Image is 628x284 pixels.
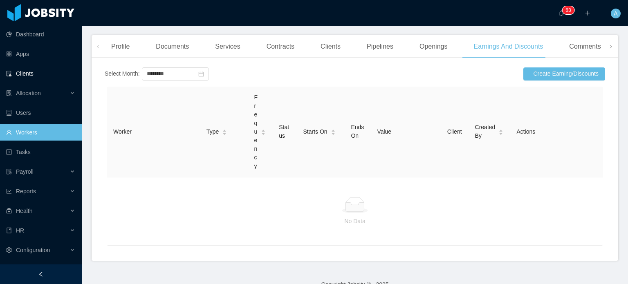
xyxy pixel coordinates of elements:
i: icon: right [609,45,613,49]
a: icon: auditClients [6,65,75,82]
span: Type [206,127,219,136]
div: Select Month: [105,69,140,78]
span: Client [447,128,462,135]
i: icon: caret-up [499,128,503,131]
span: Value [377,128,391,135]
div: Sort [498,128,503,134]
div: Sort [222,128,227,134]
div: Sort [261,128,266,134]
i: icon: file-protect [6,169,12,174]
p: No Data [113,217,597,226]
span: Configuration [16,247,50,253]
button: icon: [object Object]Create Earning/Discounts [523,67,605,81]
div: Documents [149,35,195,58]
span: Starts On [303,127,327,136]
i: icon: caret-down [499,132,503,134]
p: 3 [568,6,571,14]
span: Status [279,124,289,139]
div: Earnings And Discounts [467,35,549,58]
span: Actions [516,128,535,135]
span: Payroll [16,168,34,175]
a: icon: pie-chartDashboard [6,26,75,42]
a: icon: profileTasks [6,144,75,160]
i: icon: setting [6,247,12,253]
span: Reports [16,188,36,195]
span: Frequency [254,93,258,170]
span: Worker [113,128,132,135]
i: icon: caret-up [331,128,335,131]
span: Health [16,208,32,214]
i: icon: caret-down [261,132,266,134]
i: icon: caret-up [222,128,227,131]
div: Clients [314,35,347,58]
i: icon: line-chart [6,188,12,194]
div: Contracts [260,35,301,58]
span: Created By [475,123,496,140]
i: icon: calendar [198,71,204,77]
a: icon: userWorkers [6,124,75,141]
span: A [614,9,617,18]
i: icon: solution [6,90,12,96]
i: icon: medicine-box [6,208,12,214]
i: icon: caret-down [222,132,227,134]
div: Sort [331,128,336,134]
span: Allocation [16,90,41,96]
i: icon: bell [558,10,564,16]
div: Services [209,35,247,58]
i: icon: plus [585,10,590,16]
i: icon: book [6,228,12,233]
span: Ends On [351,124,364,139]
p: 6 [565,6,568,14]
div: Comments [563,35,607,58]
sup: 63 [562,6,574,14]
span: HR [16,227,24,234]
i: icon: caret-down [331,132,335,134]
a: icon: appstoreApps [6,46,75,62]
i: icon: left [96,45,100,49]
div: Pipelines [360,35,400,58]
i: icon: caret-up [261,128,266,131]
div: Openings [413,35,454,58]
a: icon: robotUsers [6,105,75,121]
div: Profile [105,35,136,58]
